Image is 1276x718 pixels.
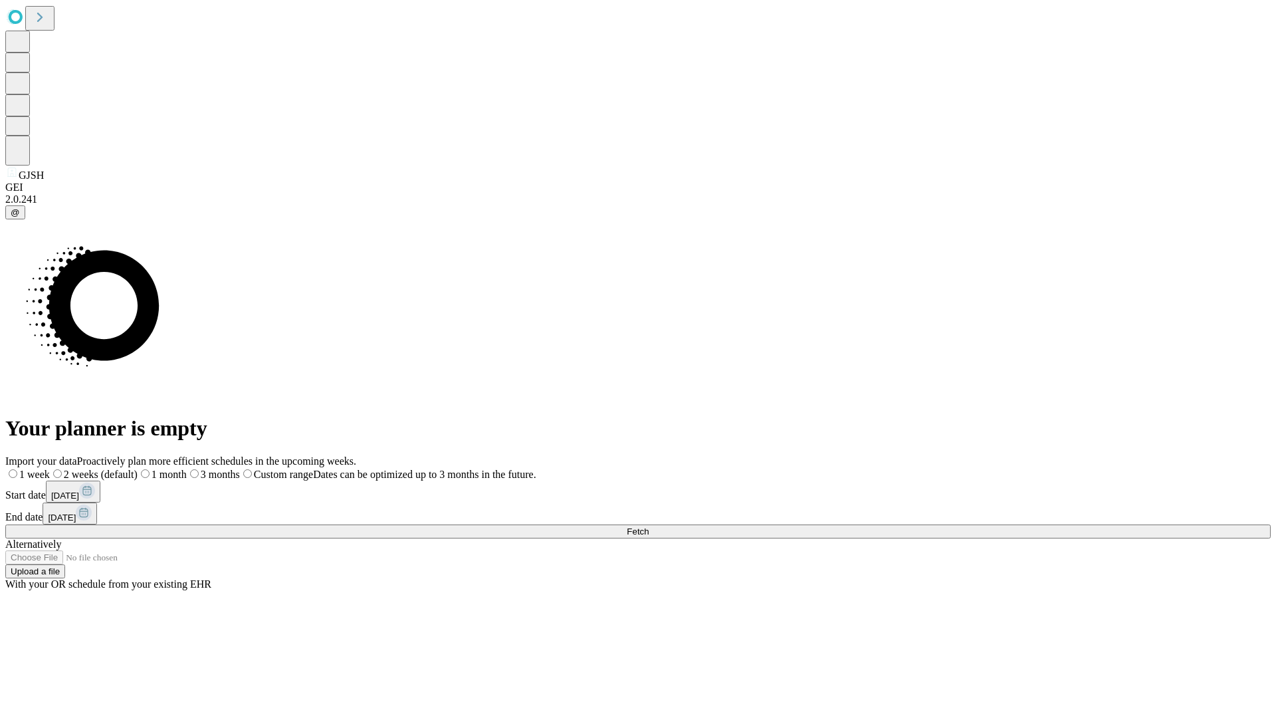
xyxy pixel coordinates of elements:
h1: Your planner is empty [5,416,1271,441]
input: Custom rangeDates can be optimized up to 3 months in the future. [243,469,252,478]
span: [DATE] [48,513,76,523]
input: 2 weeks (default) [53,469,62,478]
button: Fetch [5,525,1271,538]
span: Import your data [5,455,77,467]
button: Upload a file [5,564,65,578]
span: With your OR schedule from your existing EHR [5,578,211,590]
div: End date [5,503,1271,525]
span: Fetch [627,527,649,537]
span: Alternatively [5,538,61,550]
span: @ [11,207,20,217]
span: 1 week [19,469,50,480]
button: [DATE] [46,481,100,503]
span: Proactively plan more efficient schedules in the upcoming weeks. [77,455,356,467]
span: Dates can be optimized up to 3 months in the future. [313,469,536,480]
span: 1 month [152,469,187,480]
input: 1 month [141,469,150,478]
span: 2 weeks (default) [64,469,138,480]
div: Start date [5,481,1271,503]
div: GEI [5,181,1271,193]
span: [DATE] [51,491,79,501]
button: [DATE] [43,503,97,525]
span: 3 months [201,469,240,480]
button: @ [5,205,25,219]
span: Custom range [254,469,313,480]
span: GJSH [19,170,44,181]
input: 3 months [190,469,199,478]
input: 1 week [9,469,17,478]
div: 2.0.241 [5,193,1271,205]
